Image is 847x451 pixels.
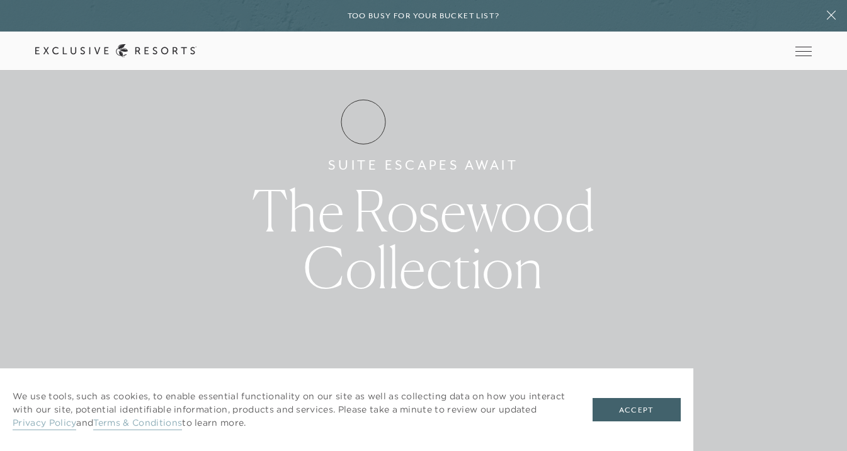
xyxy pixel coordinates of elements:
h6: Suite Escapes Await [328,155,518,175]
a: Privacy Policy [13,417,76,430]
p: We use tools, such as cookies, to enable essential functionality on our site as well as collectin... [13,390,567,430]
a: Terms & Conditions [93,417,182,430]
h6: Too busy for your bucket list? [348,10,500,22]
button: Accept [593,398,681,422]
button: Open navigation [795,47,812,56]
h1: The Rosewood Collection [148,182,699,296]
